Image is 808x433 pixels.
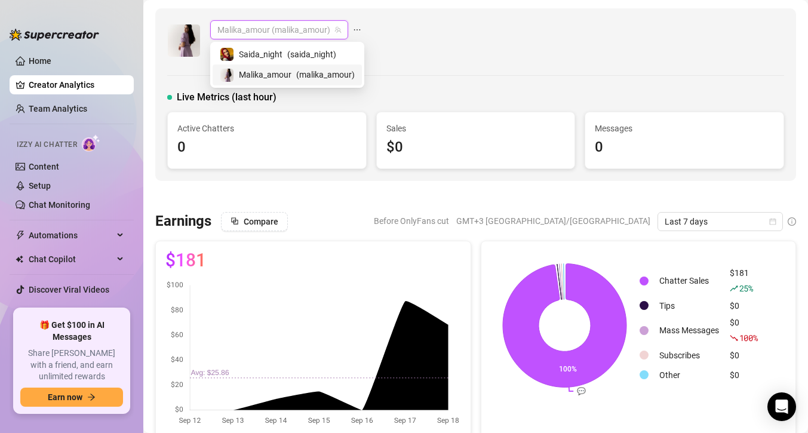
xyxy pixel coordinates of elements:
[655,296,724,315] td: Tips
[165,251,206,270] span: $181
[353,20,361,39] span: ellipsis
[287,48,336,61] span: ( saida_night )
[29,285,109,294] a: Discover Viral Videos
[374,212,449,230] span: Before OnlyFans cut
[220,48,234,61] img: Saida_night
[655,366,724,384] td: Other
[29,56,51,66] a: Home
[577,386,586,395] text: 💬
[29,200,90,210] a: Chat Monitoring
[788,217,796,226] span: info-circle
[16,255,23,263] img: Chat Copilot
[29,75,124,94] a: Creator Analytics
[595,122,774,135] span: Messages
[739,282,753,294] span: 25 %
[739,332,758,343] span: 100 %
[730,266,758,295] div: $181
[595,136,774,159] div: 0
[20,320,123,343] span: 🎁 Get $100 in AI Messages
[29,250,113,269] span: Chat Copilot
[665,213,776,231] span: Last 7 days
[217,21,341,39] span: Malika_amour (malika_amour)
[177,136,357,159] div: 0
[655,266,724,295] td: Chatter Sales
[20,348,123,383] span: Share [PERSON_NAME] with a friend, and earn unlimited rewards
[730,368,758,382] div: $0
[239,68,291,81] span: Malika_amour
[239,48,282,61] span: Saida_night
[730,334,738,342] span: fall
[17,139,77,151] span: Izzy AI Chatter
[48,392,82,402] span: Earn now
[20,388,123,407] button: Earn nowarrow-right
[87,393,96,401] span: arrow-right
[730,284,738,293] span: rise
[177,90,276,105] span: Live Metrics (last hour)
[231,217,239,225] span: block
[244,217,278,226] span: Compare
[168,24,200,57] img: Malika_amour
[221,212,288,231] button: Compare
[730,316,758,345] div: $0
[334,26,342,33] span: team
[29,104,87,113] a: Team Analytics
[29,181,51,191] a: Setup
[16,231,25,240] span: thunderbolt
[456,212,650,230] span: GMT+3 [GEOGRAPHIC_DATA]/[GEOGRAPHIC_DATA]
[730,299,758,312] div: $0
[386,122,566,135] span: Sales
[29,226,113,245] span: Automations
[177,122,357,135] span: Active Chatters
[769,218,776,225] span: calendar
[655,316,724,345] td: Mass Messages
[220,69,234,82] img: Malika_amour
[386,136,566,159] div: $0
[10,29,99,41] img: logo-BBDzfeDw.svg
[155,212,211,231] h3: Earnings
[296,68,355,81] span: ( malika_amour )
[767,392,796,421] div: Open Intercom Messenger
[730,349,758,362] div: $0
[82,134,100,152] img: AI Chatter
[29,162,59,171] a: Content
[655,346,724,364] td: Subscribes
